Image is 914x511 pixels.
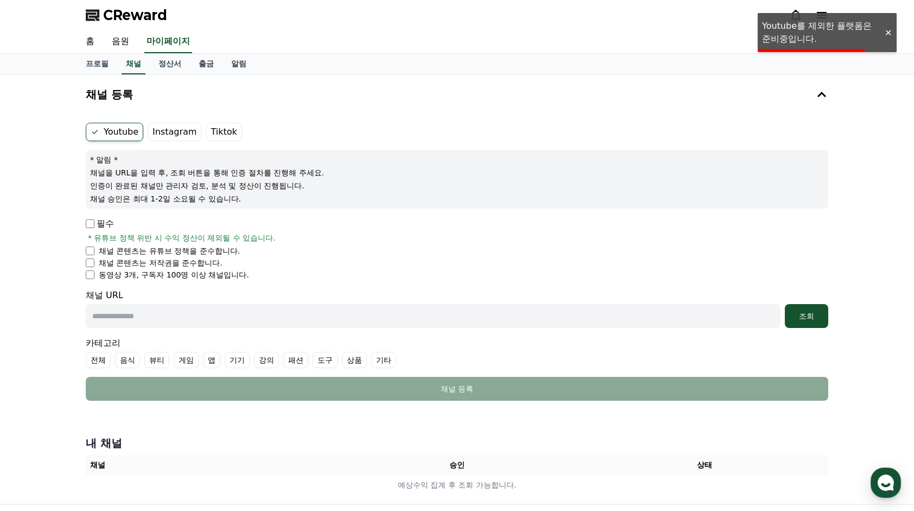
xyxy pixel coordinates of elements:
[150,54,190,74] a: 정산서
[144,30,192,53] a: 마이페이지
[342,352,367,368] label: 상품
[140,344,208,371] a: 설정
[581,455,828,475] th: 상태
[168,361,181,369] span: 설정
[254,352,279,368] label: 강의
[86,89,133,100] h4: 채널 등록
[115,352,140,368] label: 음식
[103,7,167,24] span: CReward
[77,30,103,53] a: 홈
[107,383,807,394] div: 채널 등록
[86,475,828,495] td: 예상수익 집계 후 조회 가능합니다.
[90,180,824,191] p: 인증이 완료된 채널만 관리자 검토, 분석 및 정산이 진행됩니다.
[225,352,250,368] label: 기기
[99,269,249,280] p: 동영상 3개, 구독자 100명 이상 채널입니다.
[283,352,308,368] label: 패션
[86,217,114,230] p: 필수
[785,304,828,328] button: 조회
[223,54,255,74] a: 알림
[174,352,199,368] label: 게임
[34,361,41,369] span: 홈
[86,337,828,368] div: 카테고리
[190,54,223,74] a: 출금
[86,377,828,401] button: 채널 등록
[371,352,396,368] label: 기타
[203,352,220,368] label: 앱
[99,245,240,256] p: 채널 콘텐츠는 유튜브 정책을 준수합니다.
[99,361,112,370] span: 대화
[86,123,143,141] label: Youtube
[313,352,338,368] label: 도구
[90,193,824,204] p: 채널 승인은 최대 1-2일 소요될 수 있습니다.
[88,232,276,243] span: * 유튜브 정책 위반 시 수익 정산이 제외될 수 있습니다.
[103,30,138,53] a: 음원
[789,311,824,321] div: 조회
[81,79,833,110] button: 채널 등록
[77,54,117,74] a: 프로필
[206,123,242,141] label: Tiktok
[122,54,145,74] a: 채널
[333,455,581,475] th: 승인
[86,436,828,451] h4: 내 채널
[86,7,167,24] a: CReward
[99,257,223,268] p: 채널 콘텐츠는 저작권을 준수합니다.
[148,123,201,141] label: Instagram
[90,167,824,178] p: 채널을 URL을 입력 후, 조회 버튼을 통해 인증 절차를 진행해 주세요.
[3,344,72,371] a: 홈
[144,352,169,368] label: 뷰티
[86,289,828,328] div: 채널 URL
[86,455,333,475] th: 채널
[86,352,111,368] label: 전체
[72,344,140,371] a: 대화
